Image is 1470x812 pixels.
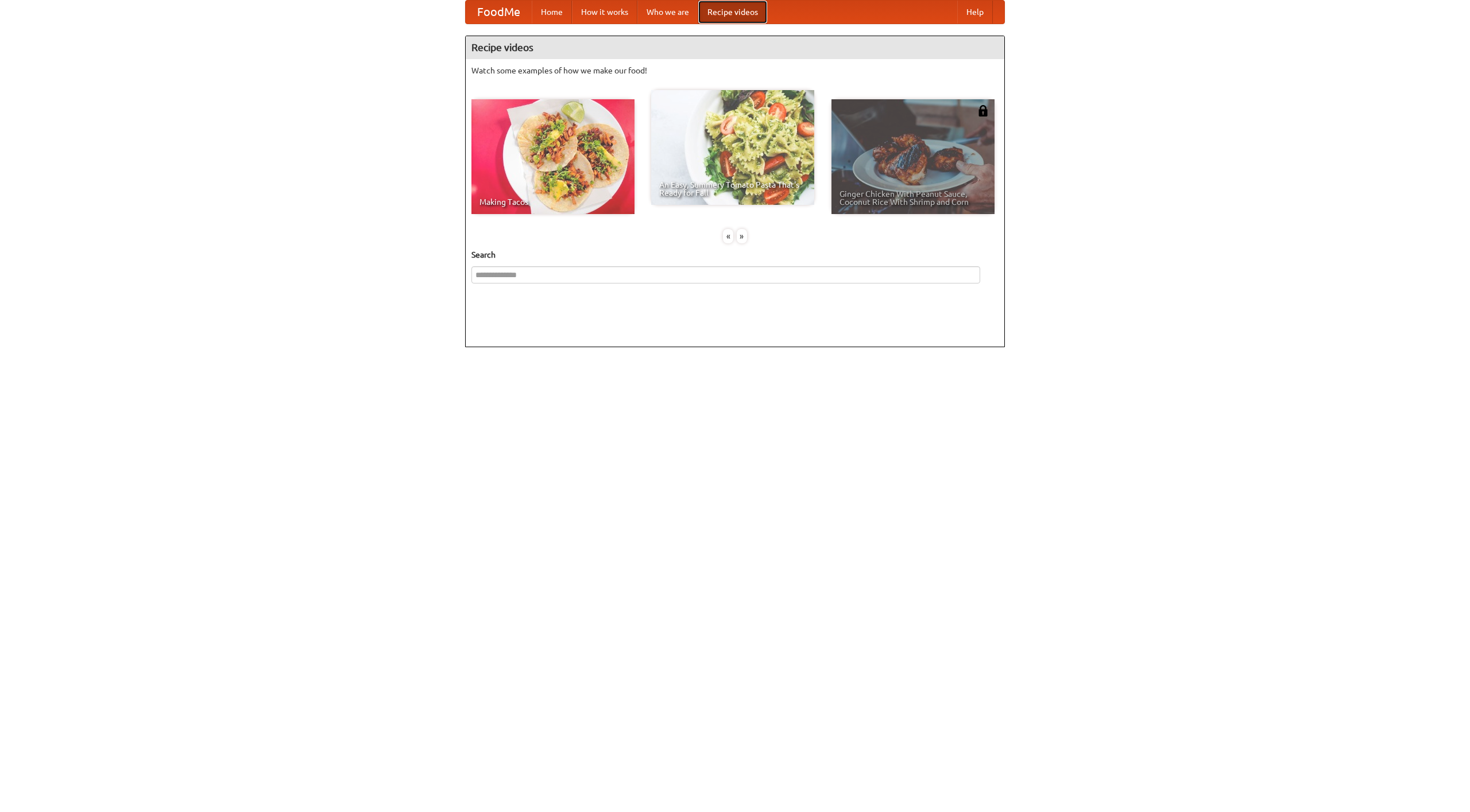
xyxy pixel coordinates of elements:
h4: Recipe videos [466,36,1004,59]
a: Help [957,1,993,24]
a: Home [532,1,572,24]
p: Watch some examples of how we make our food! [471,65,999,76]
a: An Easy, Summery Tomato Pasta That's Ready for Fall [651,90,814,205]
div: « [723,229,733,243]
a: FoodMe [466,1,532,24]
a: Making Tacos [471,99,635,214]
span: Making Tacos [479,198,626,206]
a: Who we are [637,1,698,24]
img: 483408.png [977,105,989,116]
a: How it works [572,1,637,24]
div: » [737,229,747,243]
h5: Search [471,249,999,261]
a: Recipe videos [698,1,767,24]
span: An Easy, Summery Tomato Pasta That's Ready for Fall [659,181,806,197]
